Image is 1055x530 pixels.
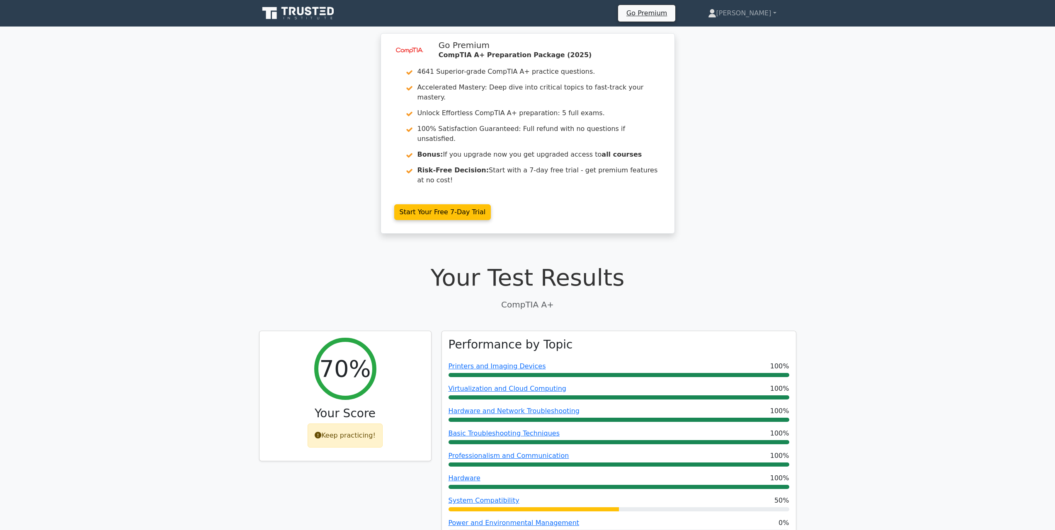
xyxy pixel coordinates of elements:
a: Printers and Imaging Devices [449,362,546,370]
h1: Your Test Results [259,264,796,291]
a: Professionalism and Communication [449,452,569,460]
a: [PERSON_NAME] [688,5,796,22]
a: System Compatibility [449,496,519,504]
h3: Your Score [266,407,424,421]
span: 100% [770,406,789,416]
span: 100% [770,451,789,461]
a: Hardware and Network Troubleshooting [449,407,580,415]
div: Keep practicing! [308,424,383,448]
span: 50% [774,496,789,506]
a: Virtualization and Cloud Computing [449,385,567,392]
a: Basic Troubleshooting Techniques [449,429,560,437]
h3: Performance by Topic [449,338,573,352]
span: 0% [779,518,789,528]
span: 100% [770,428,789,438]
a: Start Your Free 7-Day Trial [394,204,491,220]
p: CompTIA A+ [259,298,796,311]
span: 100% [770,361,789,371]
span: 100% [770,473,789,483]
h2: 70% [319,355,371,382]
a: Go Premium [621,7,672,19]
a: Power and Environmental Management [449,519,580,527]
a: Hardware [449,474,480,482]
span: 100% [770,384,789,394]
